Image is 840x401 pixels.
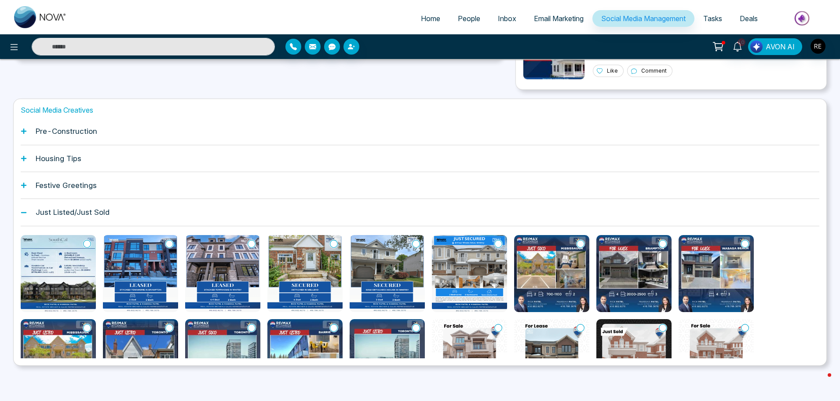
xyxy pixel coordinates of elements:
[432,319,507,396] img: rick_manisha_post.png
[350,235,425,312] img: 41 Four Winds Drive Whitby_2.png
[103,319,178,396] img: MANISHA-AND-RICK-(1).jpg
[449,10,489,27] a: People
[185,235,260,312] img: witby.png
[740,14,758,23] span: Deals
[185,319,260,396] img: rick & manisha.jpg
[432,235,507,312] img: 41 Four Winds Drive Whitby.png
[36,208,110,217] h1: Just Listed/Just Sold
[36,154,81,163] h1: Housing Tips
[514,319,589,396] img: rick_manisha.png
[601,14,686,23] span: Social Media Management
[14,6,67,28] img: Nova CRM Logo
[458,14,480,23] span: People
[534,14,584,23] span: Email Marketing
[679,319,754,396] img: rick_manisha_post.png
[350,319,425,396] img: rick-patel.jpg
[811,39,825,54] img: User Avatar
[731,10,767,27] a: Deals
[738,38,745,46] span: 10
[750,40,763,53] img: Lead Flow
[810,371,831,392] iframe: Intercom live chat
[596,319,672,396] img: rick_manisha_post.png
[412,10,449,27] a: Home
[748,38,802,55] button: AVON AI
[36,181,97,190] h1: Festive Greetings
[21,319,96,396] img: MANISHA-AND-RICK-(1).jpg
[703,14,722,23] span: Tasks
[514,235,589,312] img: MANISHA-AND-RICK-(1).jpg
[525,10,592,27] a: Email Marketing
[421,14,440,23] span: Home
[679,235,754,312] img: MANISHA-AND-RICK-(1).jpg
[103,235,178,312] img: Leased.png
[267,319,343,396] img: MANISHA-AND-RICK-(1).jpg
[592,10,694,27] a: Social Media Management
[766,41,795,52] span: AVON AI
[596,235,672,312] img: MANISHA-AND-RICK-(1).jpg
[21,106,819,114] h1: Social Media Creatives
[498,14,516,23] span: Inbox
[694,10,731,27] a: Tasks
[21,235,96,312] img: SouthCal.jpeg
[641,67,667,75] p: Comment
[489,10,525,27] a: Inbox
[727,38,748,54] a: 10
[36,127,97,136] h1: Pre-Construction
[771,8,835,28] img: Market-place.gif
[607,67,618,75] p: Like
[267,235,343,312] img: secured withby.png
